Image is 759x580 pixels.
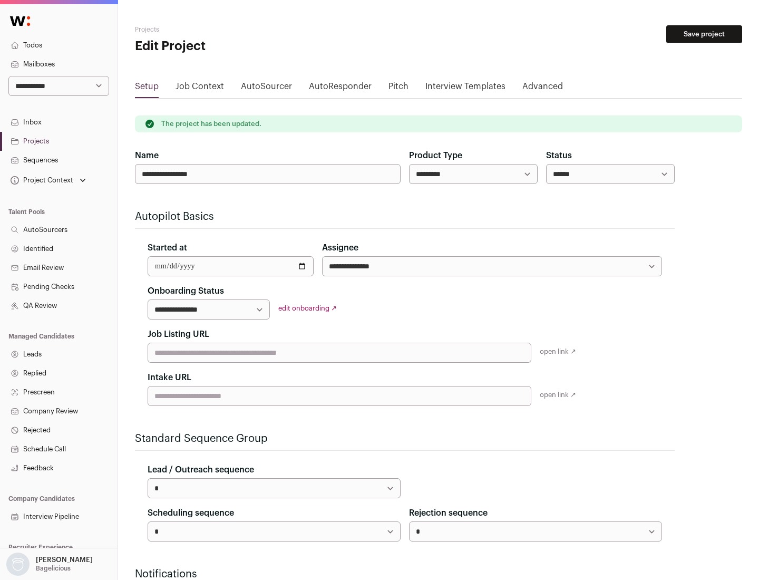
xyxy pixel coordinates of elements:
label: Scheduling sequence [148,507,234,519]
a: Advanced [522,80,563,97]
label: Assignee [322,241,358,254]
img: Wellfound [4,11,36,32]
h2: Autopilot Basics [135,209,675,224]
button: Save project [666,25,742,43]
h2: Standard Sequence Group [135,431,675,446]
button: Open dropdown [8,173,88,188]
a: edit onboarding ↗ [278,305,337,312]
div: Project Context [8,176,73,185]
label: Rejection sequence [409,507,488,519]
a: AutoSourcer [241,80,292,97]
label: Status [546,149,572,162]
h1: Edit Project [135,38,337,55]
label: Lead / Outreach sequence [148,463,254,476]
a: Setup [135,80,159,97]
p: Bagelicious [36,564,71,573]
label: Onboarding Status [148,285,224,297]
img: nopic.png [6,553,30,576]
a: Pitch [388,80,408,97]
p: The project has been updated. [161,120,261,128]
label: Intake URL [148,371,191,384]
button: Open dropdown [4,553,95,576]
label: Job Listing URL [148,328,209,341]
p: [PERSON_NAME] [36,556,93,564]
label: Started at [148,241,187,254]
a: AutoResponder [309,80,372,97]
a: Job Context [176,80,224,97]
label: Product Type [409,149,462,162]
h2: Projects [135,25,337,34]
a: Interview Templates [425,80,505,97]
label: Name [135,149,159,162]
